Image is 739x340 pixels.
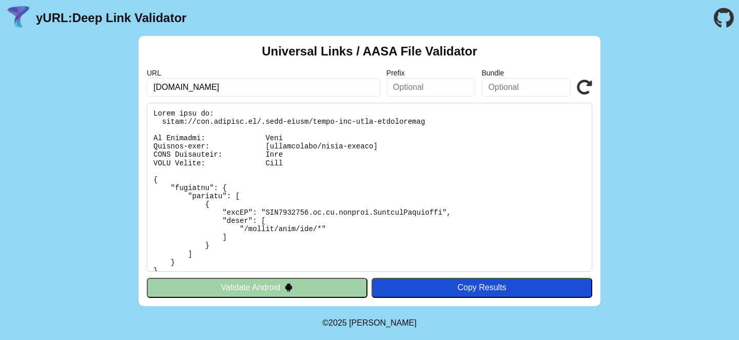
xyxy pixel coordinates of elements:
[284,283,293,292] img: droidIcon.svg
[147,78,380,97] input: Required
[386,69,476,77] label: Prefix
[36,11,186,25] a: yURL:Deep Link Validator
[5,5,32,31] img: yURL Logo
[322,306,416,340] footer: ©
[349,318,417,327] a: Michael Ibragimchayev's Personal Site
[147,278,367,297] button: Validate Android
[481,69,571,77] label: Bundle
[147,103,592,272] pre: Lorem ipsu do: sitam://con.adipisc.el/.sedd-eiusm/tempo-inc-utla-etdoloremag Al Enimadmi: Veni Qu...
[377,283,587,292] div: Copy Results
[386,78,476,97] input: Optional
[481,78,571,97] input: Optional
[147,69,380,77] label: URL
[262,44,477,59] h2: Universal Links / AASA File Validator
[372,278,592,297] button: Copy Results
[328,318,347,327] span: 2025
